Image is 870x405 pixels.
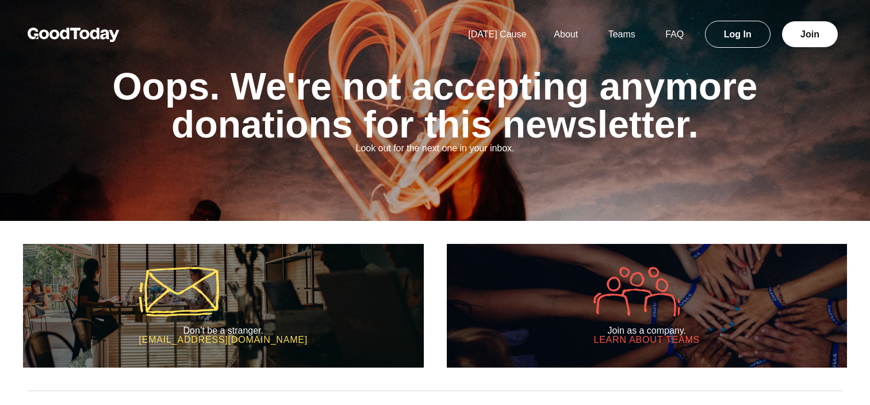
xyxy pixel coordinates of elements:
a: Don’t be a stranger. [EMAIL_ADDRESS][DOMAIN_NAME] [23,244,424,368]
a: Teams [595,29,649,39]
a: FAQ [651,29,697,39]
a: Join as a company. Learn about Teams [447,244,848,368]
a: About [540,29,592,39]
a: [DATE] Cause [454,29,540,39]
h3: [EMAIL_ADDRESS][DOMAIN_NAME] [139,335,308,345]
h2: Join as a company. [593,326,700,336]
h1: Oops. We're not accepting anymore donations for this newsletter. [76,67,795,143]
img: icon-company-9005efa6fbb31de5087adda016c9bae152a033d430c041dc1efcb478492f602d.svg [593,267,680,316]
img: GoodToday [28,28,120,42]
h2: Don’t be a stranger. [139,326,308,336]
a: Join [782,21,838,47]
h2: Look out for the next one in your inbox. [76,143,795,154]
a: Log In [705,21,771,48]
h3: Learn about Teams [593,335,700,345]
img: icon-mail-5a43aaca37e600df00e56f9b8d918e47a1bfc3b774321cbcea002c40666e291d.svg [139,267,219,316]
